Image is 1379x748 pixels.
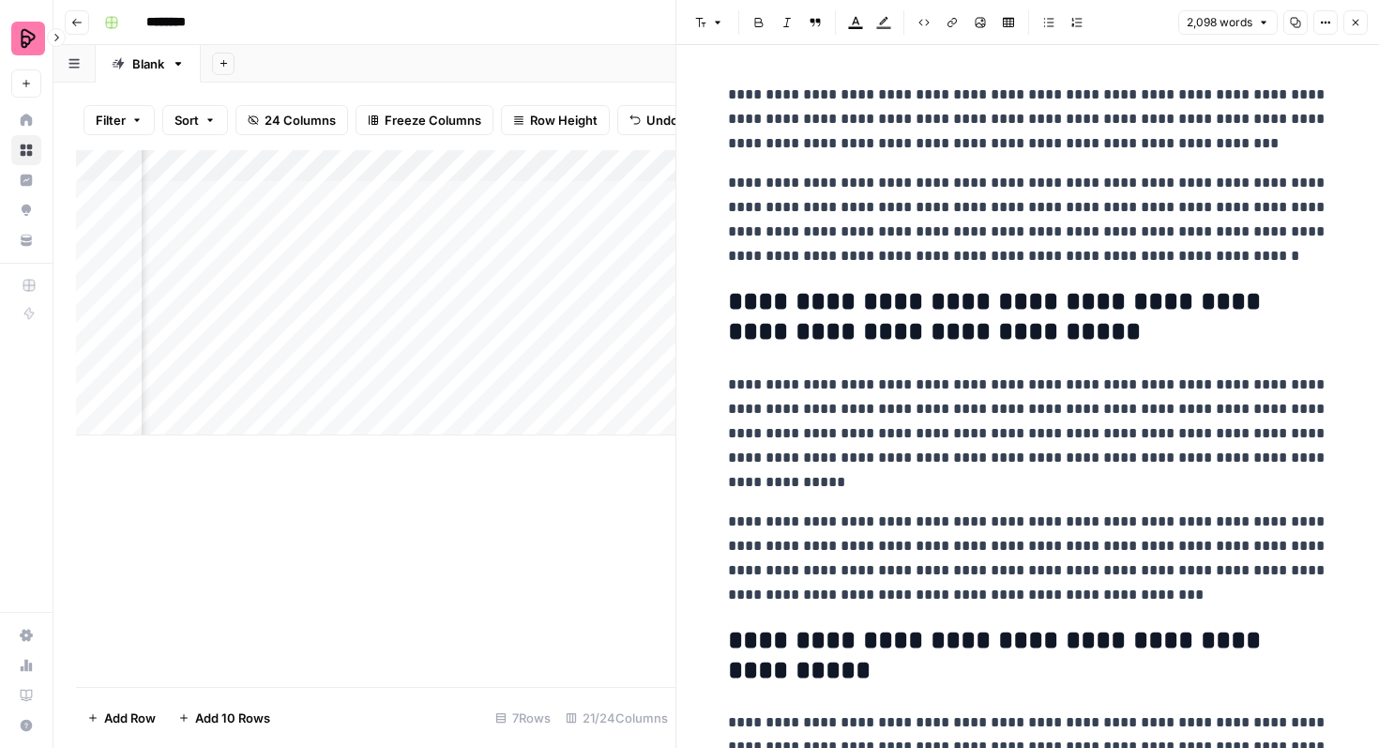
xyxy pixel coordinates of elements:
[11,22,45,55] img: Preply Logo
[11,135,41,165] a: Browse
[132,54,164,73] div: Blank
[174,111,199,130] span: Sort
[11,165,41,195] a: Insights
[501,105,610,135] button: Row Height
[11,710,41,740] button: Help + Support
[195,709,270,727] span: Add 10 Rows
[356,105,493,135] button: Freeze Columns
[1178,10,1278,35] button: 2,098 words
[1187,14,1252,31] span: 2,098 words
[167,703,281,733] button: Add 10 Rows
[11,650,41,680] a: Usage
[530,111,598,130] span: Row Height
[265,111,336,130] span: 24 Columns
[11,195,41,225] a: Opportunities
[76,703,167,733] button: Add Row
[235,105,348,135] button: 24 Columns
[617,105,690,135] button: Undo
[385,111,481,130] span: Freeze Columns
[104,709,156,727] span: Add Row
[11,105,41,135] a: Home
[11,225,41,255] a: Your Data
[488,703,558,733] div: 7 Rows
[96,111,126,130] span: Filter
[96,45,201,83] a: Blank
[11,15,41,62] button: Workspace: Preply
[646,111,678,130] span: Undo
[11,680,41,710] a: Learning Hub
[83,105,155,135] button: Filter
[162,105,228,135] button: Sort
[11,620,41,650] a: Settings
[558,703,675,733] div: 21/24 Columns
